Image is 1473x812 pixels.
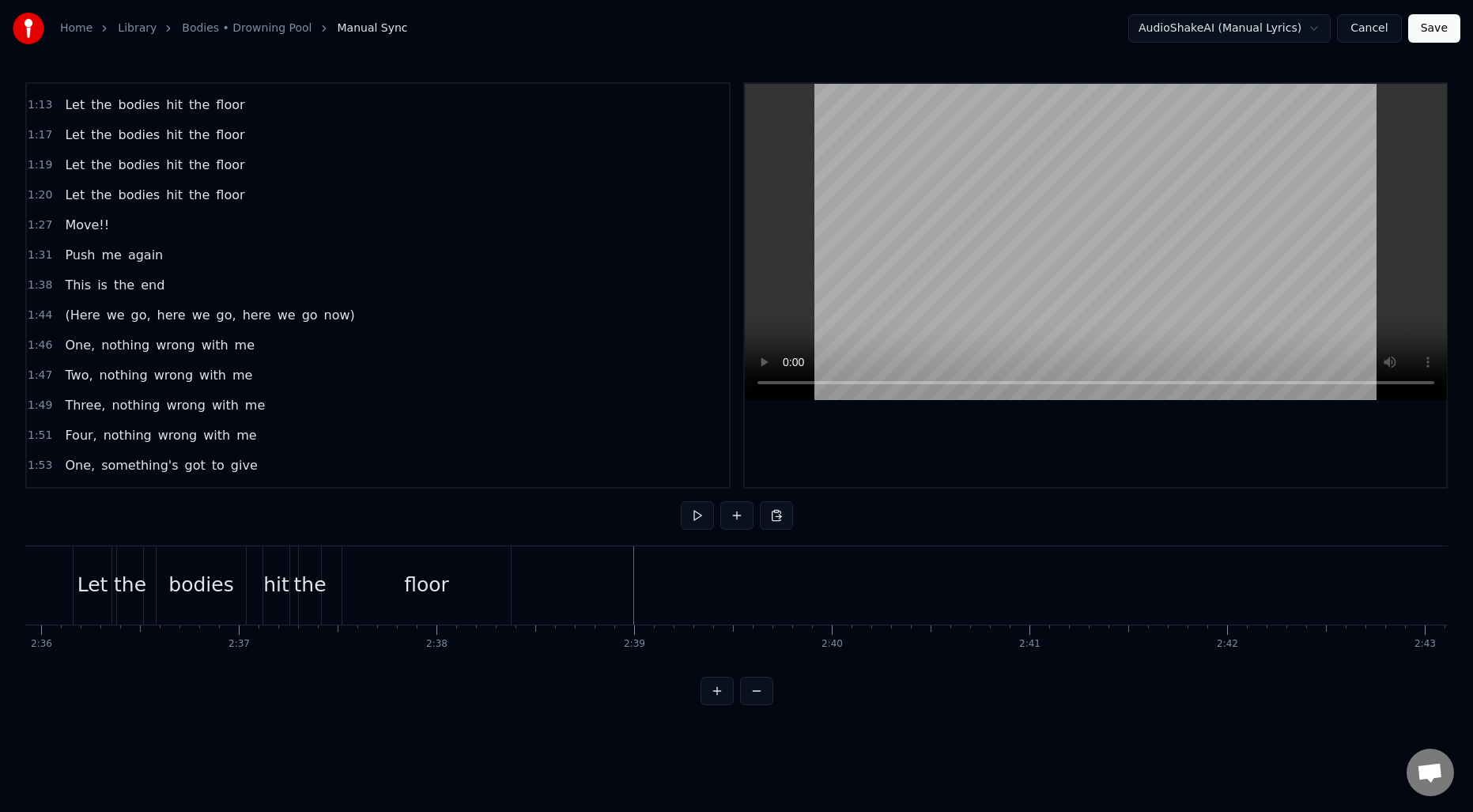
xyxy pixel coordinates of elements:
span: Let [63,96,86,114]
span: 1:46 [28,338,52,353]
span: 1:31 [28,247,52,263]
span: Four, [63,426,98,444]
span: something's [100,456,179,474]
span: One, [63,456,96,474]
span: the [187,96,211,114]
div: 2:36 [31,638,52,651]
span: 1:19 [28,157,52,173]
span: 1:44 [28,308,52,323]
span: here [241,306,273,324]
span: 1:20 [28,187,52,203]
span: Push [63,246,96,264]
div: 2:41 [1019,638,1041,651]
div: 2:40 [821,638,843,651]
div: 2:42 [1217,638,1238,651]
span: hit [164,186,184,204]
span: wrong [153,366,195,384]
span: we [105,306,127,324]
span: hit [164,126,184,144]
span: Manual Sync [338,21,408,36]
span: go [300,306,319,324]
a: Bodies • Drowning Pool [182,21,312,36]
span: give [227,486,257,504]
span: 1:51 [28,428,52,444]
span: (Here [63,306,101,324]
span: nothing [100,336,151,354]
span: with [200,336,230,354]
span: nothing [102,426,153,444]
span: with [198,366,228,384]
span: the [89,126,113,144]
div: Open chat [1407,749,1454,796]
span: now) [323,306,357,324]
div: 2:43 [1414,638,1436,651]
span: something's [98,486,178,504]
div: 2:37 [229,638,250,651]
span: 1:13 [28,97,52,113]
span: we [276,306,297,324]
span: got [183,456,207,474]
div: hit [263,570,289,600]
span: floor [214,126,246,144]
img: youka [13,13,44,44]
span: the [89,186,113,204]
span: One, [63,336,96,354]
span: here [156,306,187,324]
span: with [202,426,232,444]
span: hit [164,156,184,174]
button: Save [1408,14,1460,43]
button: Cancel [1337,14,1401,43]
span: got [181,486,205,504]
span: to [208,486,224,504]
span: end [139,276,166,294]
span: Let [63,186,86,204]
div: 2:38 [426,638,448,651]
span: Let [63,156,86,174]
span: 1:47 [28,368,52,383]
span: the [187,126,211,144]
span: with [210,396,240,414]
span: go, [130,306,153,324]
span: the [187,186,211,204]
div: floor [404,570,449,600]
span: 1:27 [28,217,52,233]
span: nothing [98,366,149,384]
span: 1:49 [28,398,52,414]
span: me [233,336,256,354]
span: me [244,396,266,414]
span: bodies [116,186,161,204]
nav: breadcrumb [60,21,408,36]
span: the [187,156,211,174]
span: wrong [157,426,198,444]
span: go, [215,306,238,324]
a: Home [60,21,93,36]
span: floor [214,156,246,174]
span: wrong [154,336,196,354]
span: wrong [164,396,206,414]
span: me [231,366,254,384]
span: bodies [116,96,161,114]
span: Two, [63,486,94,504]
div: the [293,570,326,600]
div: the [114,570,146,600]
span: floor [214,186,246,204]
span: Let [63,126,86,144]
span: me [100,246,123,264]
span: Move!! [63,216,111,234]
span: 1:38 [28,278,52,293]
span: 1:53 [28,458,52,474]
a: Library [118,21,157,36]
span: the [89,156,113,174]
span: floor [214,96,246,114]
span: we [191,306,212,324]
div: Let [77,570,108,600]
div: bodies [168,570,233,600]
span: the [89,96,113,114]
span: is [96,276,109,294]
span: the [112,276,136,294]
span: to [210,456,226,474]
span: again [127,246,164,264]
span: 1:17 [28,127,52,143]
span: hit [164,96,184,114]
span: nothing [110,396,161,414]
